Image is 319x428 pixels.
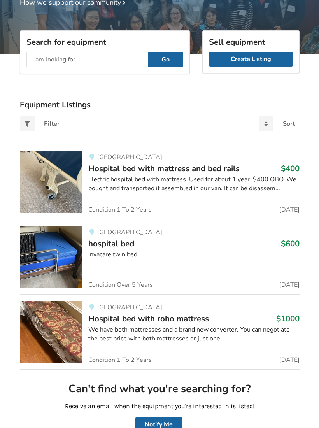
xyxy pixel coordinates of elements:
[88,239,134,249] span: hospital bed
[20,151,82,213] img: bedroom equipment-hospital bed with mattress and bed rails
[88,326,300,344] div: We have both mattresses and a brand new converter. You can negotiate the best price with both mat...
[97,228,162,237] span: [GEOGRAPHIC_DATA]
[26,52,148,68] input: I am looking for...
[88,251,300,260] div: Invacare twin bed
[209,37,293,47] h3: Sell equipment
[88,314,209,325] span: Hospital bed with roho mattress
[20,301,82,363] img: bedroom equipment-hospital bed with roho mattress
[283,121,295,127] div: Sort
[281,164,300,174] h3: $400
[20,151,300,219] a: bedroom equipment-hospital bed with mattress and bed rails [GEOGRAPHIC_DATA]Hospital bed with mat...
[279,207,300,213] span: [DATE]
[97,303,162,312] span: [GEOGRAPHIC_DATA]
[97,153,162,162] span: [GEOGRAPHIC_DATA]
[148,52,183,68] button: Go
[209,52,293,67] a: Create Listing
[44,121,60,127] div: Filter
[281,239,300,249] h3: $600
[279,357,300,363] span: [DATE]
[88,175,300,193] div: Electric hospital bed with mattress. Used for about 1 year. $400 OBO. We bought and transported i...
[88,357,152,363] span: Condition: 1 To 2 Years
[20,226,82,288] img: bedroom equipment-hospital bed
[276,314,300,324] h3: $1000
[26,382,293,396] h2: Can't find what you're searching for?
[88,207,152,213] span: Condition: 1 To 2 Years
[26,37,183,47] h3: Search for equipment
[279,282,300,288] span: [DATE]
[20,219,300,295] a: bedroom equipment-hospital bed[GEOGRAPHIC_DATA]hospital bed$600Invacare twin bedCondition:Over 5 ...
[88,163,240,174] span: Hospital bed with mattress and bed rails
[20,295,300,370] a: bedroom equipment-hospital bed with roho mattress[GEOGRAPHIC_DATA]Hospital bed with roho mattress...
[20,100,300,110] h3: Equipment Listings
[26,402,293,411] p: Receive an email when the equipment you're interested in is listed!
[88,282,153,288] span: Condition: Over 5 Years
